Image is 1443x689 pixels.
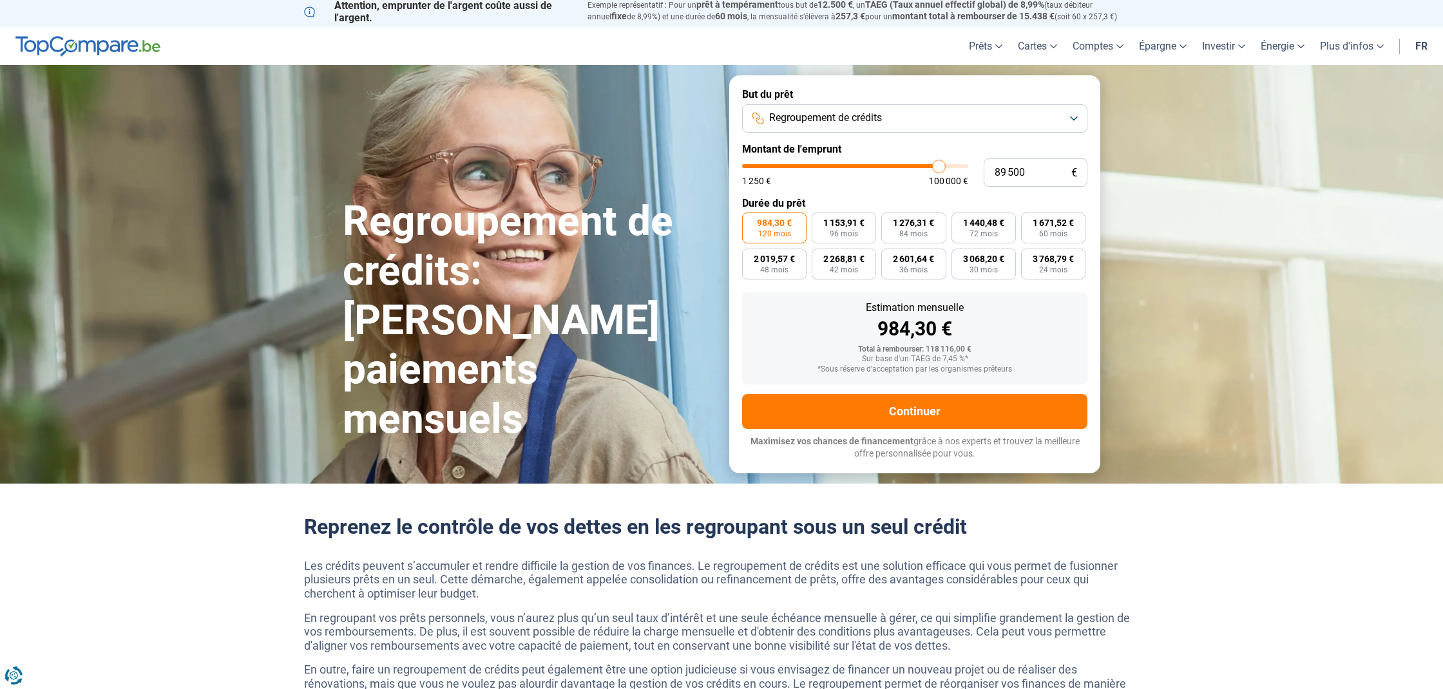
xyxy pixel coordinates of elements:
div: 984,30 € [752,319,1077,339]
span: 100 000 € [929,176,968,185]
a: Énergie [1253,27,1312,65]
span: 1 276,31 € [893,218,934,227]
h2: Reprenez le contrôle de vos dettes en les regroupant sous un seul crédit [304,514,1139,539]
a: Investir [1194,27,1253,65]
span: 1 153,91 € [823,218,865,227]
a: Épargne [1131,27,1194,65]
span: 60 mois [715,11,747,21]
span: 48 mois [760,266,788,274]
div: Estimation mensuelle [752,303,1077,313]
div: Total à rembourser: 118 116,00 € [752,345,1077,354]
span: 30 mois [970,266,998,274]
span: 1 671,52 € [1033,218,1074,227]
span: Regroupement de crédits [769,111,882,125]
a: fr [1408,27,1435,65]
button: Continuer [742,394,1087,429]
span: 257,3 € [836,11,865,21]
img: TopCompare [15,36,160,57]
button: Regroupement de crédits [742,104,1087,133]
a: Comptes [1065,27,1131,65]
span: 120 mois [758,230,791,238]
p: grâce à nos experts et trouvez la meilleure offre personnalisée pour vous. [742,435,1087,460]
span: 2 601,64 € [893,254,934,263]
div: Sur base d'un TAEG de 7,45 %* [752,355,1077,364]
span: 2 019,57 € [754,254,795,263]
span: 984,30 € [757,218,792,227]
a: Plus d'infos [1312,27,1391,65]
span: 84 mois [899,230,928,238]
span: € [1071,167,1077,178]
span: 96 mois [830,230,858,238]
span: 3 068,20 € [963,254,1004,263]
p: Les crédits peuvent s’accumuler et rendre difficile la gestion de vos finances. Le regroupement d... [304,559,1139,601]
div: *Sous réserve d'acceptation par les organismes prêteurs [752,365,1077,374]
span: 2 268,81 € [823,254,865,263]
span: 60 mois [1039,230,1067,238]
label: But du prêt [742,88,1087,100]
a: Prêts [961,27,1010,65]
span: 36 mois [899,266,928,274]
label: Durée du prêt [742,197,1087,209]
span: 3 768,79 € [1033,254,1074,263]
span: 72 mois [970,230,998,238]
h1: Regroupement de crédits: [PERSON_NAME] paiements mensuels [343,197,714,444]
span: 1 250 € [742,176,771,185]
span: fixe [611,11,627,21]
span: Maximisez vos chances de financement [750,436,913,446]
a: Cartes [1010,27,1065,65]
span: montant total à rembourser de 15.438 € [892,11,1055,21]
span: 42 mois [830,266,858,274]
p: En regroupant vos prêts personnels, vous n’aurez plus qu’un seul taux d’intérêt et une seule éché... [304,611,1139,653]
label: Montant de l'emprunt [742,143,1087,155]
span: 24 mois [1039,266,1067,274]
span: 1 440,48 € [963,218,1004,227]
